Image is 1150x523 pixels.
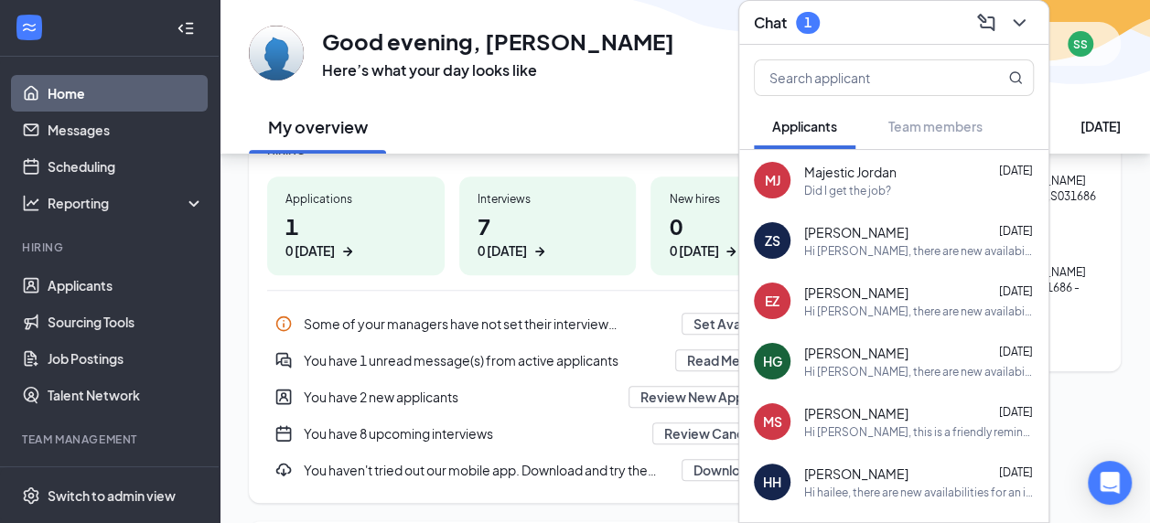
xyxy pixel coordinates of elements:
h3: Here’s what your day looks like [322,60,674,80]
img: Serrina Santiago [249,26,304,80]
div: You have 2 new applicants [267,379,828,415]
button: Download App [682,459,795,481]
div: Some of your managers have not set their interview availability yet [304,315,671,333]
div: 0 [DATE] [285,241,335,261]
div: You have 1 unread message(s) from active applicants [267,342,828,379]
div: Reporting [48,194,205,212]
svg: ArrowRight [722,242,740,261]
div: Switch to admin view [48,486,176,505]
svg: ArrowRight [531,242,549,261]
div: You have 1 unread message(s) from active applicants [304,351,664,369]
div: Applications [285,191,426,207]
button: ChevronDown [1005,8,1034,37]
div: EZ [765,292,779,310]
button: Review New Applicants [629,386,795,408]
div: Hi hailee, there are new availabilities for an interview. This is a reminder to schedule your int... [804,485,1034,500]
div: HG [763,352,782,370]
a: Scheduling [48,148,204,185]
span: [PERSON_NAME] [804,223,908,241]
a: New hires00 [DATE]ArrowRight [650,176,828,275]
div: Hi [PERSON_NAME], there are new availabilities for an interview. This is a reminder to schedule y... [804,243,1034,259]
a: Messages [48,112,204,148]
div: MJ [765,171,780,189]
a: Sourcing Tools [48,304,204,340]
span: [PERSON_NAME] [804,344,908,362]
div: Hi [PERSON_NAME], there are new availabilities for an interview. This is a reminder to schedule y... [804,304,1034,319]
span: [DATE] [999,405,1033,419]
button: ComposeMessage [972,8,1001,37]
button: Review Candidates [652,422,795,444]
a: OnboardingCrown [48,459,204,496]
h1: 0 [669,210,810,261]
svg: MagnifyingGlass [1008,70,1023,85]
input: Search applicant [755,60,972,95]
h2: My overview [268,115,368,138]
svg: WorkstreamLogo [20,18,38,37]
div: Hiring [22,240,200,255]
button: Set Availability [682,313,795,335]
span: [PERSON_NAME] [804,404,908,422]
div: 1 [804,15,811,30]
span: [PERSON_NAME] [804,464,908,483]
svg: ComposeMessage [975,12,997,34]
div: You have 2 new applicants [304,388,618,406]
a: Applications10 [DATE]ArrowRight [267,176,445,275]
a: UserEntityYou have 2 new applicantsReview New ApplicantsPin [267,379,828,415]
a: InfoSome of your managers have not set their interview availability yetSet AvailabilityPin [267,305,828,342]
button: Read Messages [675,349,795,371]
span: [DATE] [999,465,1033,479]
div: Some of your managers have not set their interview availability yet [267,305,828,342]
a: Home [48,75,204,112]
div: [DATE] [1080,117,1121,135]
div: MS [763,412,782,431]
div: Interviews [478,191,618,207]
div: Open Intercom Messenger [1088,461,1132,505]
svg: Info [274,315,293,333]
h1: 7 [478,210,618,261]
svg: DoubleChatActive [274,351,293,369]
a: DoubleChatActiveYou have 1 unread message(s) from active applicantsRead MessagesPin [267,342,828,379]
div: HH [763,473,781,491]
a: Applicants [48,267,204,304]
span: [DATE] [999,284,1033,298]
svg: Analysis [22,194,40,212]
a: Interviews70 [DATE]ArrowRight [459,176,637,275]
svg: ArrowRight [339,242,357,261]
h1: 1 [285,210,426,261]
div: ZS [765,231,780,250]
h3: Chat [754,13,787,33]
div: 0 [DATE] [669,241,718,261]
span: [DATE] [999,164,1033,177]
div: Team Management [22,432,200,447]
div: You haven't tried out our mobile app. Download and try the mobile app here... [267,452,828,488]
svg: Settings [22,486,40,505]
div: You haven't tried out our mobile app. Download and try the mobile app here... [304,461,671,479]
svg: Collapse [177,19,195,37]
div: You have 8 upcoming interviews [304,424,641,443]
div: Hi [PERSON_NAME], there are new availabilities for an interview. This is a reminder to schedule y... [804,364,1034,379]
a: CalendarNewYou have 8 upcoming interviewsReview CandidatesPin [267,415,828,452]
div: You have 8 upcoming interviews [267,415,828,452]
div: Hi [PERSON_NAME], this is a friendly reminder. Your meeting with [PERSON_NAME] for Crew Members: ... [804,424,1034,440]
span: [DATE] [999,345,1033,358]
span: Applicants [772,118,837,134]
div: New hires [669,191,810,207]
span: Team members [888,118,983,134]
svg: ChevronDown [1008,12,1030,34]
svg: UserEntity [274,388,293,406]
span: [DATE] [999,224,1033,238]
svg: CalendarNew [274,424,293,443]
div: SS [1073,37,1088,52]
span: Majestic Jordan [804,163,897,181]
svg: Download [274,461,293,479]
div: 0 [DATE] [478,241,527,261]
div: Did I get the job? [804,183,891,198]
a: Talent Network [48,377,204,413]
a: Job Postings [48,340,204,377]
h1: Good evening, [PERSON_NAME] [322,26,674,57]
span: [PERSON_NAME] [804,283,908,302]
a: DownloadYou haven't tried out our mobile app. Download and try the mobile app here...Download AppPin [267,452,828,488]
